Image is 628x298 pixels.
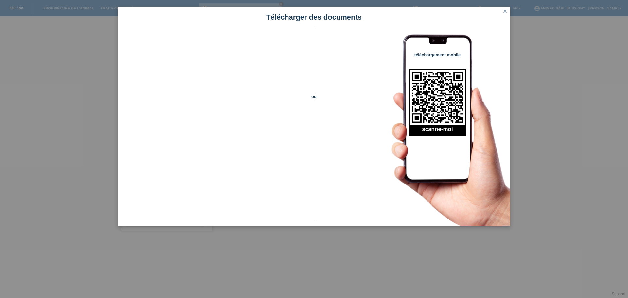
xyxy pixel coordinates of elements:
[128,44,303,208] iframe: Upload
[303,93,325,100] span: ou
[409,126,466,136] h2: scanne-moi
[409,52,466,57] h4: téléchargement mobile
[502,9,508,14] i: close
[118,13,510,21] h1: Télécharger des documents
[501,8,509,16] a: close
